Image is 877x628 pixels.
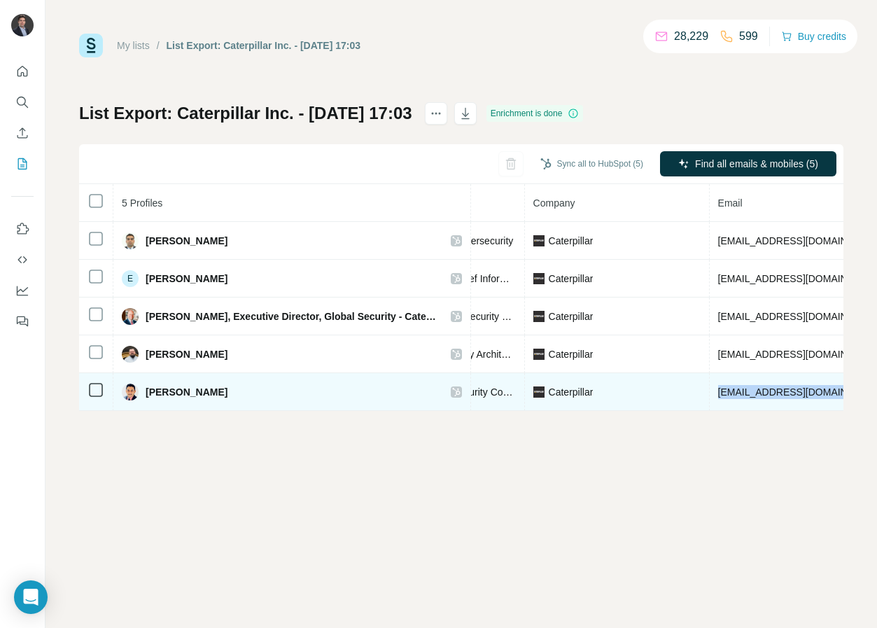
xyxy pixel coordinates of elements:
[533,311,545,322] img: company-logo
[14,580,48,614] div: Open Intercom Messenger
[11,59,34,84] button: Quick start
[146,347,227,361] span: [PERSON_NAME]
[695,157,818,171] span: Find all emails & mobiles (5)
[660,151,836,176] button: Find all emails & mobiles (5)
[486,105,584,122] div: Enrichment is done
[122,346,139,363] img: Avatar
[122,308,139,325] img: Avatar
[11,14,34,36] img: Avatar
[146,234,227,248] span: [PERSON_NAME]
[425,102,447,125] button: actions
[533,273,545,284] img: company-logo
[549,234,594,248] span: Caterpillar
[674,28,708,45] p: 28,229
[11,309,34,334] button: Feedback
[549,347,594,361] span: Caterpillar
[146,385,227,399] span: [PERSON_NAME]
[781,27,846,46] button: Buy credits
[157,39,160,53] li: /
[11,120,34,146] button: Enrich CSV
[117,40,150,51] a: My lists
[146,309,437,323] span: [PERSON_NAME], Executive Director, Global Security - Caterpillar
[167,39,360,53] div: List Export: Caterpillar Inc. - [DATE] 17:03
[533,386,545,398] img: company-logo
[549,385,594,399] span: Caterpillar
[11,247,34,272] button: Use Surfe API
[533,349,545,360] img: company-logo
[739,28,758,45] p: 599
[533,197,575,209] span: Company
[11,151,34,176] button: My lists
[122,384,139,400] img: Avatar
[122,232,139,249] img: Avatar
[531,153,653,174] button: Sync all to HubSpot (5)
[122,270,139,287] div: E
[718,197,743,209] span: Email
[549,309,594,323] span: Caterpillar
[11,216,34,242] button: Use Surfe on LinkedIn
[549,272,594,286] span: Caterpillar
[11,278,34,303] button: Dashboard
[533,235,545,246] img: company-logo
[79,102,412,125] h1: List Export: Caterpillar Inc. - [DATE] 17:03
[11,90,34,115] button: Search
[79,34,103,57] img: Surfe Logo
[349,273,632,284] span: Vice President & Global Chief Information Security Officer (CISO)
[122,197,162,209] span: 5 Profiles
[146,272,227,286] span: [PERSON_NAME]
